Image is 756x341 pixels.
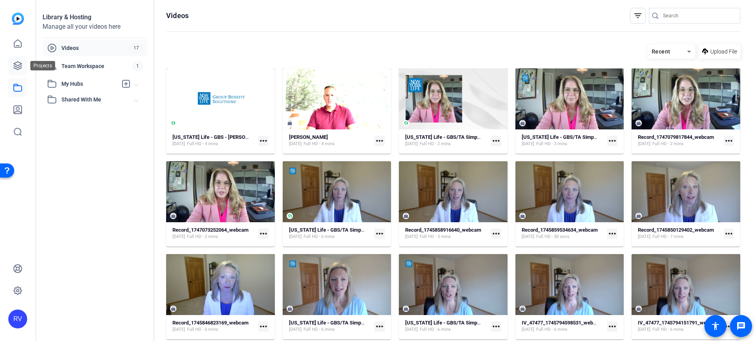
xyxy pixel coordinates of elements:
span: [DATE] [289,141,302,147]
mat-icon: more_horiz [374,229,385,239]
span: Full HD - 6 mins [187,326,218,333]
a: IV_47477_1745794151791_webcam[DATE]Full HD - 6 mins [638,320,721,333]
mat-icon: more_horiz [374,321,385,332]
a: [US_STATE] Life - GBS - [PERSON_NAME][DATE]Full HD - 4 mins [172,134,255,147]
mat-icon: more_horiz [607,321,617,332]
strong: Record_1745846823169_webcam [172,320,248,326]
a: [US_STATE] Life - GBS/TA Simple (47476)[DATE]Full HD - 6 mins [289,320,372,333]
strong: IV_47477_1745794151791_webcam [638,320,719,326]
img: blue-gradient.svg [12,13,24,25]
strong: Record_1747079817844_webcam [638,134,714,140]
mat-icon: more_horiz [374,136,385,146]
span: Recent [652,48,671,55]
span: [DATE] [172,234,185,240]
strong: IV_47477_1745794598531_webcam [522,320,603,326]
span: [DATE] [638,141,650,147]
mat-icon: more_horiz [491,229,501,239]
span: Full HD - 7 mins [652,234,684,240]
strong: Record_1745858916640_webcam [405,227,481,233]
strong: Record_1745859534634_webcam [522,227,598,233]
strong: Record_1747073252064_webcam [172,227,248,233]
mat-expansion-panel-header: My Hubs [43,76,147,92]
span: 17 [130,44,143,52]
span: [DATE] [289,326,302,333]
span: My Hubs [61,80,117,88]
button: Upload File [699,44,740,59]
mat-icon: more_horiz [491,321,501,332]
div: Projects [30,61,55,70]
span: Full HD - 6 mins [536,326,567,333]
mat-expansion-panel-header: Shared With Me [43,92,147,107]
span: Full HD - 6 mins [304,326,335,333]
span: Full HD - 6 mins [304,234,335,240]
mat-icon: more_horiz [724,321,734,332]
strong: [US_STATE] Life - GBS/TA Simple (47476) [289,320,384,326]
mat-icon: more_horiz [724,229,734,239]
a: Record_1745846823169_webcam[DATE]Full HD - 6 mins [172,320,255,333]
span: [DATE] [405,234,418,240]
mat-icon: more_horiz [258,321,269,332]
a: IV_47477_1745794598531_webcam[DATE]Full HD - 6 mins [522,320,604,333]
span: Team Workspace [61,62,133,70]
span: Full HD - 2 mins [652,141,684,147]
a: [US_STATE] Life - GBS/TA Simple (47933)[DATE]Full HD - 3 mins [522,134,604,147]
div: Manage all your videos here [43,22,147,31]
strong: [PERSON_NAME] [289,134,328,140]
span: [DATE] [289,234,302,240]
strong: [US_STATE] Life - GBS/TA Simple (47936) [405,134,500,140]
span: [DATE] [405,326,418,333]
strong: [US_STATE] Life - GBS/TA Simple (47477) [405,320,500,326]
span: Full HD - 3 mins [420,234,451,240]
div: RV [8,310,27,328]
span: Upload File [710,48,737,56]
span: [DATE] [638,326,650,333]
mat-icon: more_horiz [724,136,734,146]
a: Record_1745850129402_webcam[DATE]Full HD - 7 mins [638,227,721,240]
span: Full HD - 6 mins [652,326,684,333]
input: Search [663,11,734,20]
span: [DATE] [522,326,534,333]
a: [US_STATE] Life - GBS/TA Simple (47936)[DATE]Full HD - 2 mins [405,134,488,147]
span: [DATE] [638,234,650,240]
a: [US_STATE] Life - GBS/TA Simple (47490)[DATE]Full HD - 6 mins [289,227,372,240]
span: Videos [61,44,130,52]
a: Record_1747073252064_webcam[DATE]Full HD - 2 mins [172,227,255,240]
mat-icon: more_horiz [258,136,269,146]
mat-icon: accessibility [711,321,720,331]
span: Full HD - 3 mins [536,141,567,147]
span: Full HD - 4 mins [304,141,335,147]
span: Shared With Me [61,96,135,104]
a: Record_1745859534634_webcam[DATE]Full HD - 50 secs [522,227,604,240]
span: [DATE] [522,234,534,240]
span: 1 [133,62,143,70]
mat-icon: more_horiz [607,229,617,239]
mat-icon: filter_list [633,11,643,20]
a: [US_STATE] Life - GBS/TA Simple (47477)[DATE]Full HD - 6 mins [405,320,488,333]
span: Full HD - 2 mins [187,234,218,240]
div: Library & Hosting [43,13,147,22]
h1: Videos [166,11,189,20]
span: [DATE] [172,141,185,147]
span: [DATE] [172,326,185,333]
a: Record_1745858916640_webcam[DATE]Full HD - 3 mins [405,227,488,240]
mat-icon: more_horiz [491,136,501,146]
span: Full HD - 4 mins [187,141,218,147]
span: Full HD - 50 secs [536,234,569,240]
mat-icon: message [736,321,746,331]
span: [DATE] [522,141,534,147]
a: Record_1747079817844_webcam[DATE]Full HD - 2 mins [638,134,721,147]
strong: Record_1745850129402_webcam [638,227,714,233]
strong: [US_STATE] Life - GBS - [PERSON_NAME] [172,134,267,140]
span: Full HD - 2 mins [420,141,451,147]
mat-icon: more_horiz [258,229,269,239]
strong: [US_STATE] Life - GBS/TA Simple (47933) [522,134,617,140]
strong: [US_STATE] Life - GBS/TA Simple (47490) [289,227,384,233]
span: Full HD - 6 mins [420,326,451,333]
a: [PERSON_NAME][DATE]Full HD - 4 mins [289,134,372,147]
span: [DATE] [405,141,418,147]
mat-icon: more_horiz [607,136,617,146]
